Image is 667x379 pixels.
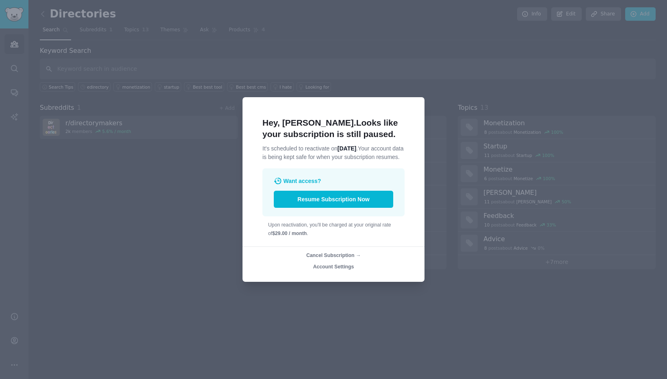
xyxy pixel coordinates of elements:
span: Upon reactivation, you'll be charged at your original rate of . [268,222,391,236]
span: [DATE] [338,145,356,152]
h1: Hey, [PERSON_NAME]. [262,117,405,140]
button: Resume Subscription Now [274,191,393,208]
b: $29.00 / month [272,231,307,236]
span: Cancel Subscription → [306,253,361,258]
span: Want access? [284,178,321,184]
span: Account Settings [313,264,354,270]
span: It's scheduled to reactivate on . [262,145,358,152]
p: Your account data is being kept safe for when your subscription resumes. [262,144,405,161]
